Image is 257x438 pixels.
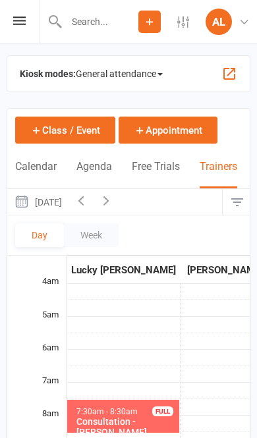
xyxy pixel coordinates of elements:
[7,342,67,375] div: 6am
[64,223,119,247] button: Week
[76,63,163,84] span: General attendance
[200,160,237,188] button: Trainers
[15,160,57,188] button: Calendar
[119,117,217,144] button: Appointment
[76,416,177,437] div: Consultation - [PERSON_NAME]
[7,276,67,309] div: 4am
[76,407,138,416] span: 7:30am - 8:30am
[7,310,67,342] div: 5am
[68,262,179,278] div: Lucky [PERSON_NAME]
[15,117,115,144] button: Class / Event
[15,223,64,247] button: Day
[20,68,76,79] strong: Kiosk modes:
[7,189,69,215] button: [DATE]
[76,160,112,188] button: Agenda
[132,160,180,188] button: Free Trials
[7,375,67,408] div: 7am
[62,13,138,31] input: Search...
[206,9,232,35] div: AL
[152,406,173,416] div: FULL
